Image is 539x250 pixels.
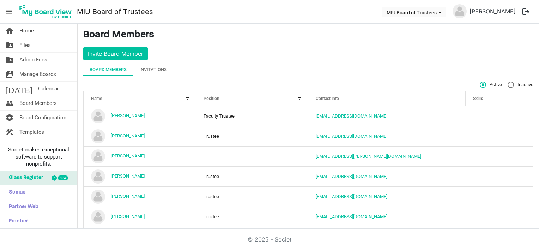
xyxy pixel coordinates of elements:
a: [PERSON_NAME] [111,173,145,179]
a: [EMAIL_ADDRESS][DOMAIN_NAME] [316,194,387,199]
td: Bruce Currivan is template cell column header Name [84,186,196,207]
span: people [5,96,14,110]
button: logout [519,4,533,19]
td: andy zhong is template cell column header Name [84,126,196,146]
img: My Board View Logo [17,3,74,20]
span: settings [5,111,14,125]
a: MIU Board of Trustees [77,5,153,19]
a: [PERSON_NAME] [111,214,145,219]
span: construction [5,125,14,139]
span: Glass Register [5,171,43,185]
td: yingwu.zhong@funplus.com is template cell column header Contact Info [308,126,466,146]
span: Contact Info [316,96,339,101]
td: is template cell column header Skills [466,186,533,207]
td: is template cell column header Skills [466,126,533,146]
a: [PERSON_NAME] [467,4,519,18]
div: Board Members [90,66,127,73]
span: Files [19,38,31,52]
span: folder_shared [5,38,14,52]
td: Trustee column header Position [196,166,309,186]
img: no-profile-picture.svg [91,210,105,224]
span: folder_shared [5,53,14,67]
img: no-profile-picture.svg [91,169,105,184]
div: tab-header [83,63,533,76]
td: blevine@tm.org is template cell column header Contact Info [308,166,466,186]
td: Faculty Trustee column header Position [196,106,309,126]
a: © 2025 - Societ [248,236,291,243]
span: Societ makes exceptional software to support nonprofits. [3,146,74,167]
td: is template cell column header Skills [466,146,533,166]
span: Board Configuration [19,111,66,125]
span: Frontier [5,214,28,228]
a: [PERSON_NAME] [111,194,145,199]
td: hridayatmavan1008@gmail.com is template cell column header Contact Info [308,227,466,247]
a: [PERSON_NAME] [111,133,145,138]
td: is template cell column header Skills [466,106,533,126]
span: Admin Files [19,53,47,67]
span: Sumac [5,185,25,200]
div: new [58,175,68,180]
div: Invitations [139,66,167,73]
img: no-profile-picture.svg [453,4,467,18]
td: Brian Levine is template cell column header Name [84,166,196,186]
td: akouider@miu.edu is template cell column header Contact Info [308,106,466,126]
a: [EMAIL_ADDRESS][DOMAIN_NAME] [316,133,387,139]
span: Manage Boards [19,67,56,81]
a: [PERSON_NAME] [111,153,145,159]
span: Position [204,96,219,101]
td: Bill Smith is template cell column header Name [84,146,196,166]
td: Trustee column header Position [196,186,309,207]
a: [EMAIL_ADDRESS][DOMAIN_NAME] [316,214,387,219]
span: home [5,24,14,38]
td: bcurrivan@gmail.com is template cell column header Contact Info [308,186,466,207]
span: Board Members [19,96,57,110]
img: no-profile-picture.svg [91,109,105,123]
td: Trustee column header Position [196,126,309,146]
span: Calendar [38,82,59,96]
a: [EMAIL_ADDRESS][DOMAIN_NAME] [316,113,387,119]
span: switch_account [5,67,14,81]
button: Invite Board Member [83,47,148,60]
span: menu [2,5,16,18]
span: Home [19,24,34,38]
span: Skills [473,96,483,101]
td: bill.smith@miu.edu is template cell column header Contact Info [308,146,466,166]
a: [EMAIL_ADDRESS][PERSON_NAME][DOMAIN_NAME] [316,154,421,159]
img: no-profile-picture.svg [91,149,105,163]
a: My Board View Logo [17,3,77,20]
img: no-profile-picture.svg [91,190,105,204]
td: is template cell column header Skills [466,227,533,247]
td: Diane Davis is template cell column header Name [84,227,196,247]
td: is template cell column header Skills [466,207,533,227]
span: Inactive [508,82,533,88]
td: Trustee column header Position [196,207,309,227]
td: Trustee column header Position [196,227,309,247]
a: [PERSON_NAME] [111,113,145,118]
span: Templates [19,125,44,139]
span: Name [91,96,102,101]
h3: Board Members [83,29,533,41]
span: Partner Web [5,200,38,214]
img: no-profile-picture.svg [91,129,105,143]
td: column header Position [196,146,309,166]
a: [EMAIL_ADDRESS][DOMAIN_NAME] [316,174,387,179]
span: [DATE] [5,82,32,96]
td: Carolyn King is template cell column header Name [84,207,196,227]
td: Amine Kouider is template cell column header Name [84,106,196,126]
span: Active [480,82,502,88]
td: cking@miu.edu is template cell column header Contact Info [308,207,466,227]
td: is template cell column header Skills [466,166,533,186]
button: MIU Board of Trustees dropdownbutton [382,7,446,17]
